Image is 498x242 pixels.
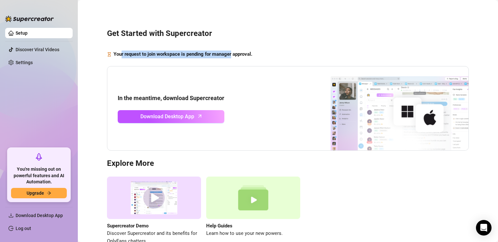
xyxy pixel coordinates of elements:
span: download [8,213,14,218]
img: logo-BBDzfeDw.svg [5,16,54,22]
strong: In the meantime, download Supercreator [118,95,224,101]
img: download app [306,66,468,151]
strong: Help Guides [206,223,232,229]
span: Download Desktop App [140,112,194,121]
strong: Your request to join workspace is pending for manager approval. [113,51,252,57]
img: supercreator demo [107,177,201,219]
a: Discover Viral Videos [16,47,59,52]
span: Upgrade [27,190,44,196]
a: Log out [16,226,31,231]
h3: Get Started with Supercreator [107,29,469,39]
h3: Explore More [107,158,469,169]
span: Download Desktop App [16,213,63,218]
span: arrow-up [196,112,204,120]
a: Download Desktop Apparrow-up [118,110,224,123]
span: arrow-right [47,191,51,195]
button: Upgradearrow-right [11,188,67,198]
img: help guides [206,177,300,219]
span: rocket [35,153,43,161]
strong: Supercreator Demo [107,223,148,229]
div: Open Intercom Messenger [476,220,492,236]
a: Settings [16,60,33,65]
span: You're missing out on powerful features and AI Automation. [11,166,67,185]
a: Setup [16,30,28,36]
span: Learn how to use your new powers. [206,230,300,237]
span: hourglass [107,51,112,58]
